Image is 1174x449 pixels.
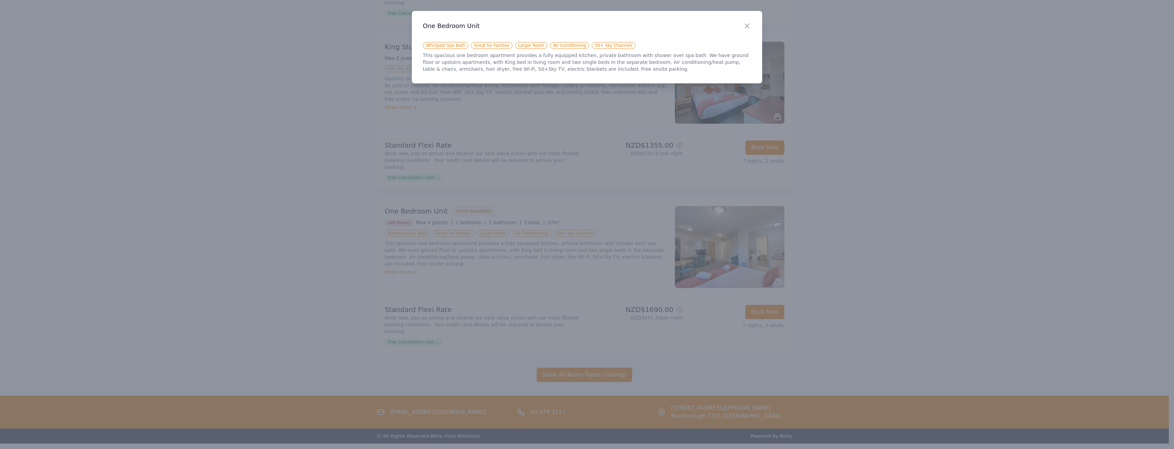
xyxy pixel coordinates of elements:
[471,42,512,49] span: Great for Famlies
[515,42,548,49] span: Larger Room
[423,42,468,49] span: Whirlpool Spa Bath
[550,42,589,49] span: Air Conditioning
[423,52,751,72] p: This spacious one bedroom apartment provides a fully equipped kitchen, private bathroom with show...
[423,22,751,30] h3: One Bedroom Unit
[592,42,636,49] span: 50+ Sky Channels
